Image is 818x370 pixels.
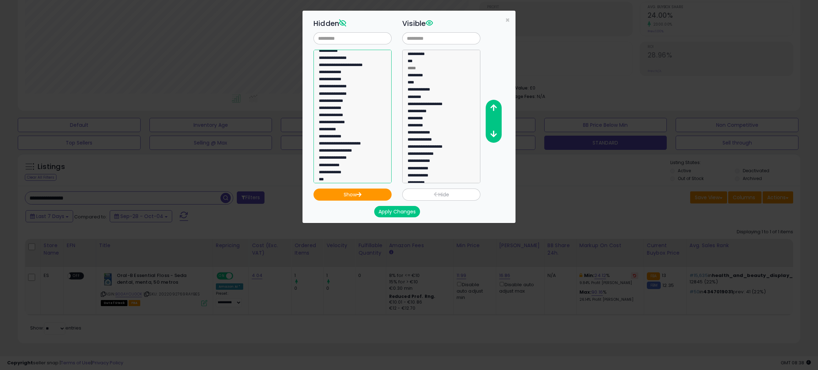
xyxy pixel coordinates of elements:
h3: Hidden [313,18,392,29]
button: Show [313,189,392,201]
h3: Visible [402,18,480,29]
span: × [505,15,510,25]
button: Apply Changes [374,206,420,217]
button: Hide [402,189,480,201]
